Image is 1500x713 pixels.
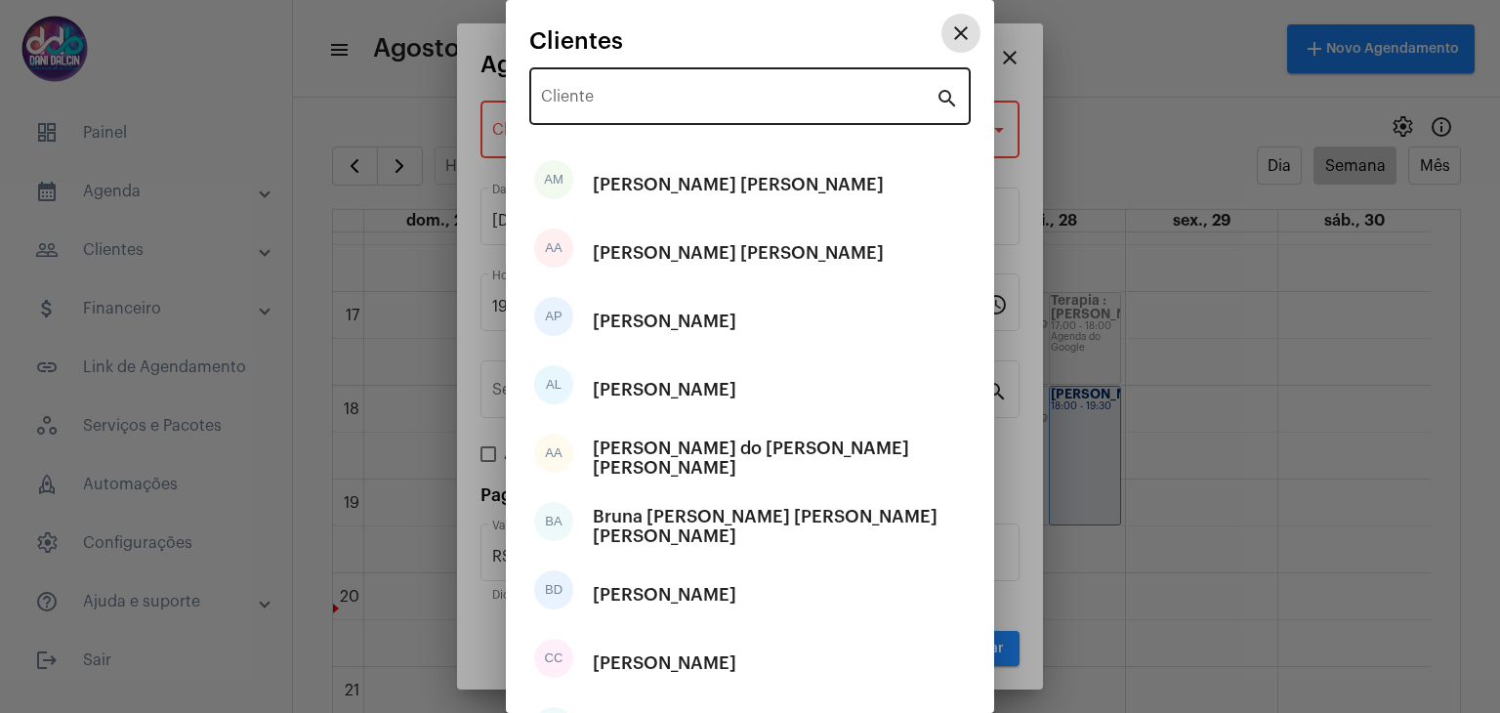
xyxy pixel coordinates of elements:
[534,570,573,609] div: BD
[593,429,966,487] div: [PERSON_NAME] do [PERSON_NAME] [PERSON_NAME]
[534,365,573,404] div: AL
[534,160,573,199] div: AM
[593,566,736,624] div: [PERSON_NAME]
[534,434,573,473] div: AA
[593,360,736,419] div: [PERSON_NAME]
[534,297,573,336] div: AP
[593,224,884,282] div: [PERSON_NAME] [PERSON_NAME]
[593,292,736,351] div: [PERSON_NAME]
[534,639,573,678] div: CC
[534,229,573,268] div: AA
[529,28,623,54] span: Clientes
[593,155,884,214] div: [PERSON_NAME] [PERSON_NAME]
[936,86,959,109] mat-icon: search
[593,634,736,692] div: [PERSON_NAME]
[534,502,573,541] div: BA
[541,92,936,109] input: Pesquisar cliente
[949,21,973,45] mat-icon: close
[593,497,966,556] div: Bruna [PERSON_NAME] [PERSON_NAME] [PERSON_NAME]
